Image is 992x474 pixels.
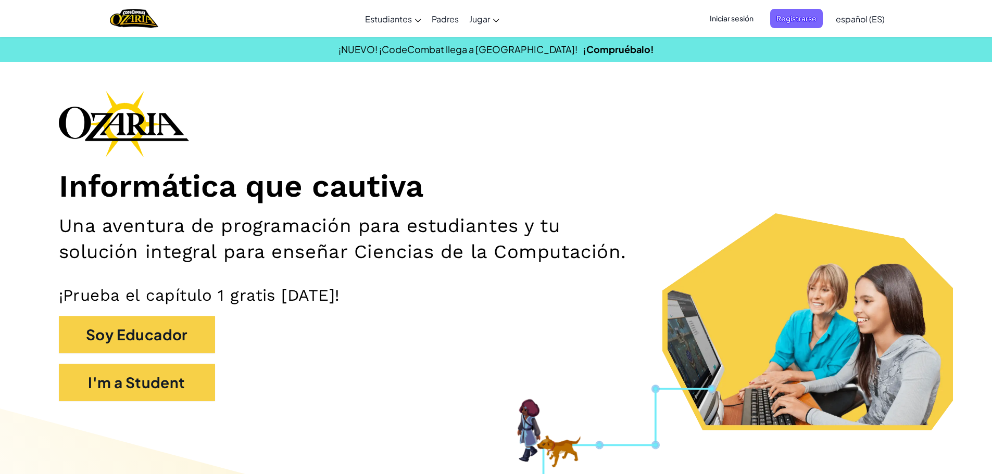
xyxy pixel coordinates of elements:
[110,8,158,29] a: Ozaria by CodeCombat logo
[836,14,885,24] span: español (ES)
[469,14,490,24] span: Jugar
[464,5,505,33] a: Jugar
[338,43,577,55] span: ¡NUEVO! ¡CodeCombat llega a [GEOGRAPHIC_DATA]!
[360,5,426,33] a: Estudiantes
[831,5,890,33] a: español (ES)
[583,43,654,55] a: ¡Compruébalo!
[365,14,412,24] span: Estudiantes
[59,91,189,157] img: Ozaria branding logo
[110,8,158,29] img: Home
[59,213,645,264] h2: Una aventura de programación para estudiantes y tu solución integral para enseñar Ciencias de la ...
[59,364,215,401] button: I'm a Student
[59,316,215,353] button: Soy Educador
[770,9,823,28] button: Registrarse
[59,168,934,206] h1: Informática que cautiva
[426,5,464,33] a: Padres
[704,9,760,28] button: Iniciar sesión
[59,285,934,305] p: ¡Prueba el capítulo 1 gratis [DATE]!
